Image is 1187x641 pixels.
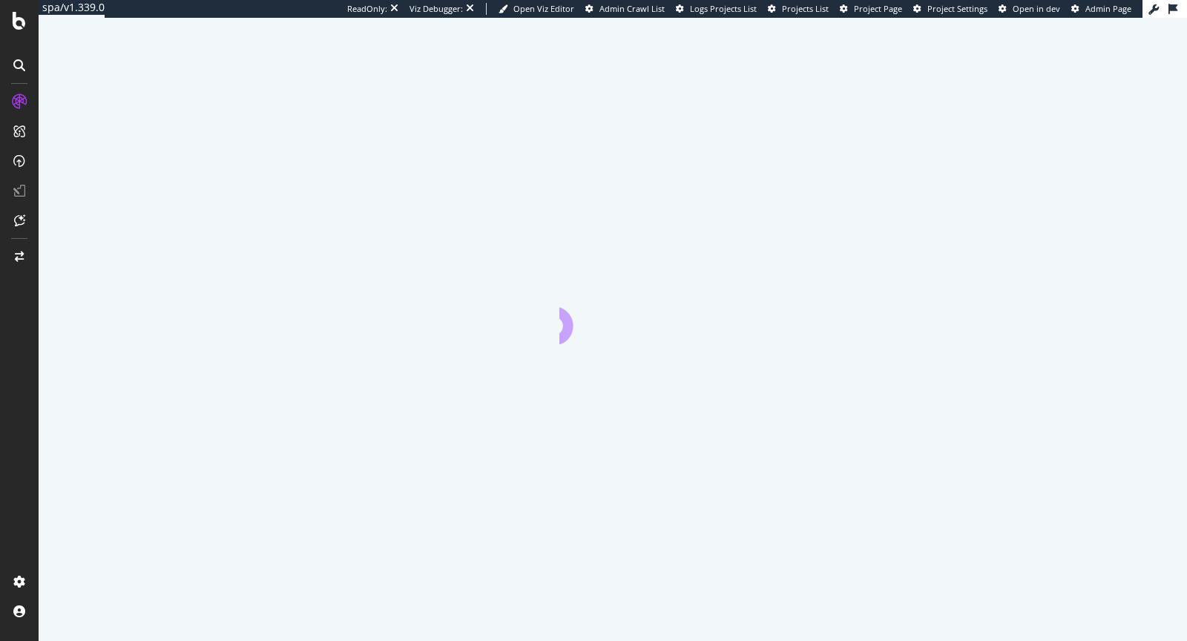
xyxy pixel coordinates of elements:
[1071,3,1131,15] a: Admin Page
[768,3,829,15] a: Projects List
[599,3,665,14] span: Admin Crawl List
[410,3,463,15] div: Viz Debugger:
[585,3,665,15] a: Admin Crawl List
[927,3,987,14] span: Project Settings
[1085,3,1131,14] span: Admin Page
[999,3,1060,15] a: Open in dev
[513,3,574,14] span: Open Viz Editor
[676,3,757,15] a: Logs Projects List
[690,3,757,14] span: Logs Projects List
[559,291,666,344] div: animation
[1013,3,1060,14] span: Open in dev
[913,3,987,15] a: Project Settings
[347,3,387,15] div: ReadOnly:
[840,3,902,15] a: Project Page
[499,3,574,15] a: Open Viz Editor
[854,3,902,14] span: Project Page
[782,3,829,14] span: Projects List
